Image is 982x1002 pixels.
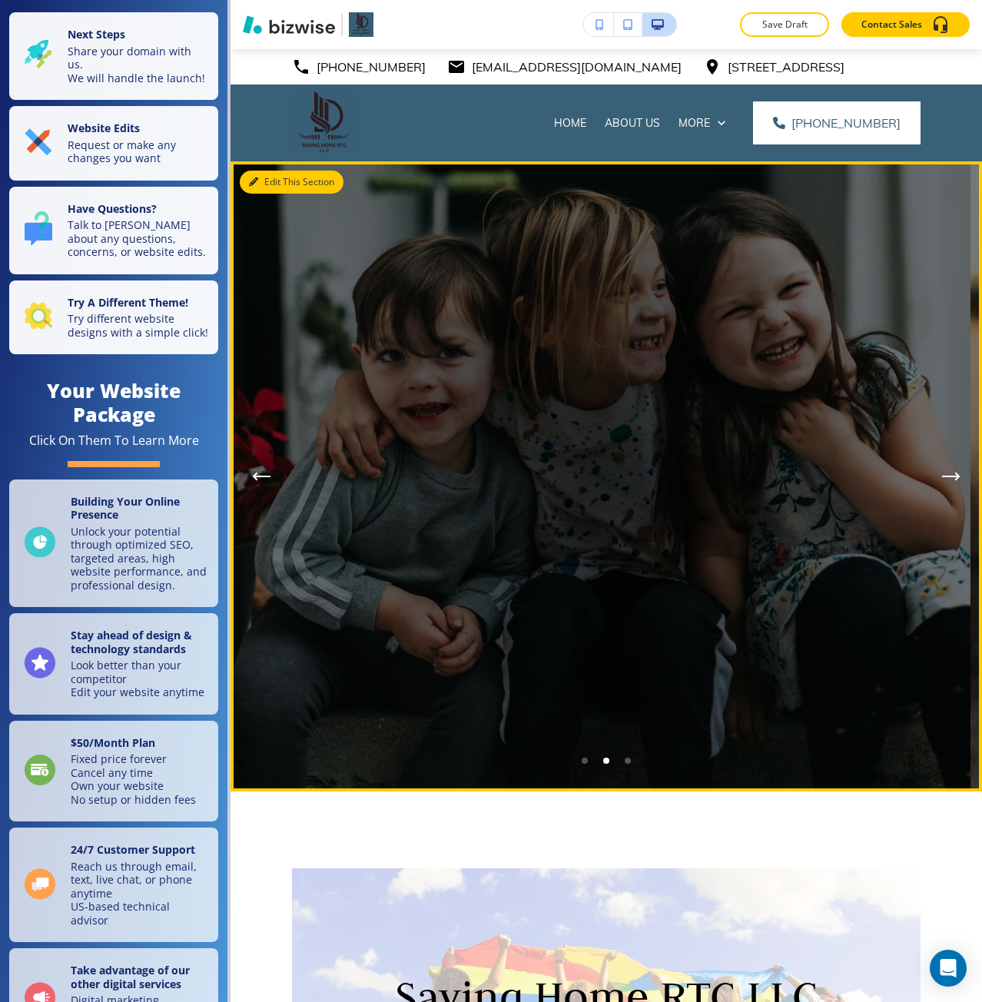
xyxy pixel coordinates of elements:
li: Go to slide 3 [617,750,639,771]
button: Previous Hero Image [246,461,277,492]
strong: Stay ahead of design & technology standards [71,628,192,656]
button: Try A Different Theme!Try different website designs with a simple click! [9,280,218,355]
p: Save Draft [760,18,809,32]
a: [STREET_ADDRESS] [703,55,844,78]
img: Your Logo [349,12,373,37]
li: Go to slide 1 [574,750,596,771]
p: [STREET_ADDRESS] [728,55,844,78]
p: Talk to [PERSON_NAME] about any questions, concerns, or website edits. [68,218,209,259]
a: $50/Month PlanFixed price foreverCancel any timeOwn your websiteNo setup or hidden fees [9,721,218,822]
a: [PHONE_NUMBER] [292,55,426,78]
p: Unlock your potential through optimized SEO, targeted areas, high website performance, and profes... [71,525,209,592]
p: Home [554,115,586,131]
p: Share your domain with us. We will handle the launch! [68,45,209,85]
p: Fixed price forever Cancel any time Own your website No setup or hidden fees [71,752,196,806]
div: Previous Slide [246,449,277,504]
strong: Try A Different Theme! [68,295,188,310]
a: [PHONE_NUMBER] [753,101,921,144]
strong: Next Steps [68,27,125,41]
a: 24/7 Customer SupportReach us through email, text, live chat, or phone anytimeUS-based technical ... [9,828,218,942]
li: Go to slide 2 [596,750,617,771]
img: SAVING HOME RTC LLC [292,90,357,154]
button: Save Draft [740,12,829,37]
p: Request or make any changes you want [68,138,209,165]
a: Building Your Online PresenceUnlock your potential through optimized SEO, targeted areas, high we... [9,479,218,608]
strong: $ 50 /Month Plan [71,735,155,750]
p: [PHONE_NUMBER] [317,55,426,78]
p: Try different website designs with a simple click! [68,312,209,339]
p: Look better than your competitor Edit your website anytime [71,659,209,699]
div: Open Intercom Messenger [930,950,967,987]
button: Contact Sales [841,12,970,37]
div: Next Slide [936,449,967,504]
p: About Us [605,115,660,131]
span: [PHONE_NUMBER] [791,114,901,132]
a: Stay ahead of design & technology standardsLook better than your competitorEdit your website anytime [9,613,218,715]
img: Banner Image [231,161,970,791]
button: Edit This Section [240,171,343,194]
h4: Your Website Package [9,379,218,426]
a: [EMAIL_ADDRESS][DOMAIN_NAME] [447,55,682,78]
button: Have Questions?Talk to [PERSON_NAME] about any questions, concerns, or website edits. [9,187,218,274]
button: Next Hero Image [936,461,967,492]
p: [EMAIL_ADDRESS][DOMAIN_NAME] [472,55,682,78]
button: Website EditsRequest or make any changes you want [9,106,218,181]
img: Bizwise Logo [243,15,335,34]
p: Reach us through email, text, live chat, or phone anytime US-based technical advisor [71,860,209,927]
div: Click On Them To Learn More [29,433,199,449]
strong: 24/7 Customer Support [71,842,195,857]
button: Next StepsShare your domain with us.We will handle the launch! [9,12,218,100]
strong: Have Questions? [68,201,157,216]
strong: Take advantage of our other digital services [71,963,190,991]
strong: Building Your Online Presence [71,494,180,523]
strong: Website Edits [68,121,140,135]
p: More [678,115,710,131]
p: Contact Sales [861,18,922,32]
